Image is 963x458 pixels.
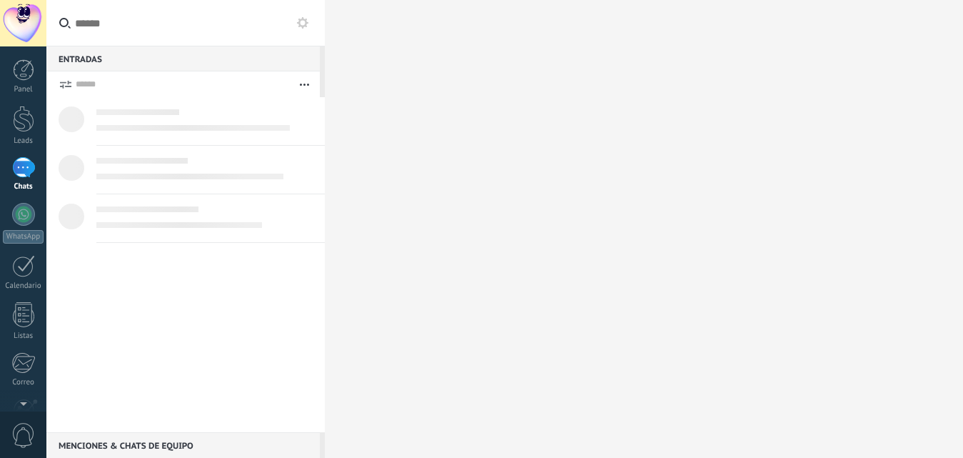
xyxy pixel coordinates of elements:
button: Más [289,71,320,97]
div: WhatsApp [3,230,44,244]
div: Calendario [3,282,44,291]
div: Chats [3,182,44,191]
div: Panel [3,85,44,94]
div: Listas [3,332,44,341]
div: Menciones & Chats de equipo [46,432,320,458]
div: Correo [3,378,44,387]
div: Entradas [46,46,320,71]
div: Leads [3,136,44,146]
